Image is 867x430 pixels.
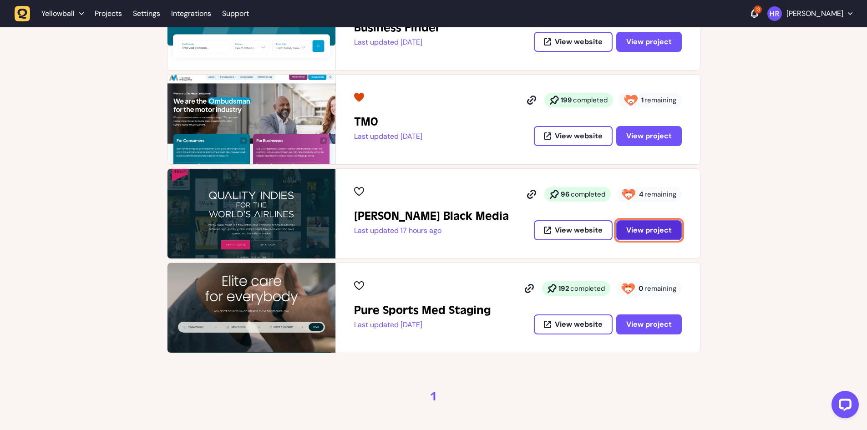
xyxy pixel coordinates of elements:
h2: TMO [354,115,422,129]
span: View project [626,319,672,329]
button: View project [616,314,682,334]
button: View project [616,126,682,146]
span: remaining [644,96,676,105]
span: View website [555,132,603,140]
img: TMO [167,75,335,164]
span: View project [626,131,672,141]
button: View project [616,220,682,240]
strong: 192 [558,284,569,293]
iframe: LiveChat chat widget [824,387,862,425]
a: Support [222,9,249,18]
a: 1 [430,390,437,404]
span: View website [555,227,603,234]
button: View website [534,314,613,334]
span: completed [570,284,605,293]
img: Harry Robinson [767,6,782,21]
div: 13 [754,5,762,14]
span: View project [626,225,672,235]
p: Last updated [DATE] [354,132,422,141]
h2: Business Finder [354,20,441,35]
p: Last updated 17 hours ago [354,226,509,235]
button: [PERSON_NAME] [767,6,852,21]
button: View website [534,220,613,240]
span: remaining [644,284,676,293]
span: View website [555,321,603,328]
p: Last updated [DATE] [354,38,441,47]
a: Settings [133,5,160,22]
h2: Penny Black Media [354,209,509,223]
span: remaining [644,190,676,199]
h2: Pure Sports Med Staging [354,303,491,318]
strong: 1 [641,96,644,105]
button: Yellowball [15,5,89,22]
a: Projects [95,5,122,22]
p: [PERSON_NAME] [786,9,843,18]
strong: 96 [561,190,570,199]
img: Pure Sports Med Staging [167,263,335,353]
strong: 4 [639,190,644,199]
strong: 199 [561,96,572,105]
button: View website [534,126,613,146]
img: Penny Black Media [167,169,335,258]
button: View project [616,32,682,52]
span: completed [573,96,608,105]
span: View website [555,38,603,46]
strong: 0 [639,284,644,293]
span: completed [571,190,605,199]
p: Last updated [DATE] [354,320,491,329]
a: Integrations [171,5,211,22]
span: Yellowball [41,9,75,18]
button: View website [534,32,613,52]
span: View project [626,37,672,46]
